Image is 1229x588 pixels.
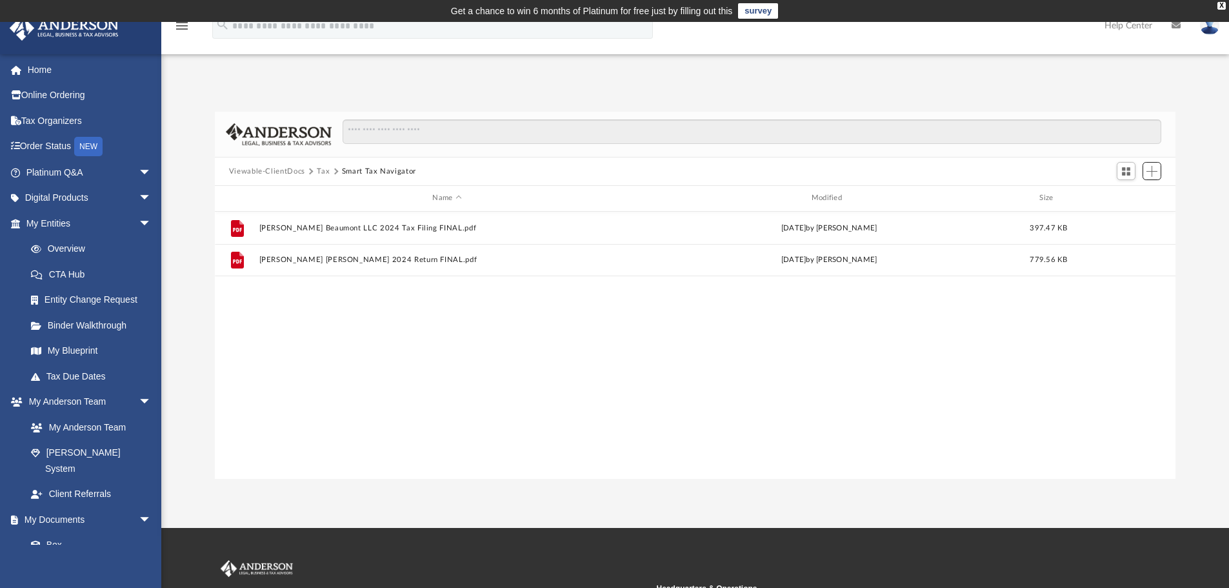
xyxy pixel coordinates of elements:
[259,224,635,232] button: [PERSON_NAME] Beaumont LLC 2024 Tax Filing FINAL.pdf
[9,389,165,415] a: My Anderson Teamarrow_drop_down
[343,119,1161,144] input: Search files and folders
[18,261,171,287] a: CTA Hub
[139,389,165,416] span: arrow_drop_down
[1200,16,1219,35] img: User Pic
[18,312,171,338] a: Binder Walkthrough
[139,159,165,186] span: arrow_drop_down
[738,3,778,19] a: survey
[6,15,123,41] img: Anderson Advisors Platinum Portal
[229,166,305,177] button: Viewable-ClientDocs
[9,57,171,83] a: Home
[641,222,1017,234] div: by [PERSON_NAME]
[1030,256,1067,263] span: 779.56 KB
[9,83,171,108] a: Online Ordering
[9,210,171,236] a: My Entitiesarrow_drop_down
[18,338,165,364] a: My Blueprint
[1030,224,1067,231] span: 397.47 KB
[139,210,165,237] span: arrow_drop_down
[18,287,171,313] a: Entity Change Request
[9,108,171,134] a: Tax Organizers
[1080,192,1170,204] div: id
[9,507,165,532] a: My Documentsarrow_drop_down
[1217,2,1226,10] div: close
[174,25,190,34] a: menu
[139,185,165,212] span: arrow_drop_down
[18,482,165,507] a: Client Referrals
[781,224,806,231] span: [DATE]
[215,212,1176,479] div: grid
[259,256,635,264] button: [PERSON_NAME] [PERSON_NAME] 2024 Return FINAL.pdf
[18,532,158,558] a: Box
[1117,162,1136,180] button: Switch to Grid View
[218,560,295,577] img: Anderson Advisors Platinum Portal
[9,185,171,211] a: Digital Productsarrow_drop_down
[9,134,171,160] a: Order StatusNEW
[641,254,1017,266] div: by [PERSON_NAME]
[139,507,165,533] span: arrow_drop_down
[1023,192,1074,204] div: Size
[18,440,165,482] a: [PERSON_NAME] System
[451,3,733,19] div: Get a chance to win 6 months of Platinum for free just by filling out this
[18,414,158,440] a: My Anderson Team
[174,18,190,34] i: menu
[342,166,416,177] button: Smart Tax Navigator
[258,192,635,204] div: Name
[221,192,253,204] div: id
[317,166,330,177] button: Tax
[781,256,806,263] span: [DATE]
[74,137,103,156] div: NEW
[215,17,230,32] i: search
[9,159,171,185] a: Platinum Q&Aarrow_drop_down
[641,192,1017,204] div: Modified
[1143,162,1162,180] button: Add
[18,363,171,389] a: Tax Due Dates
[18,236,171,262] a: Overview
